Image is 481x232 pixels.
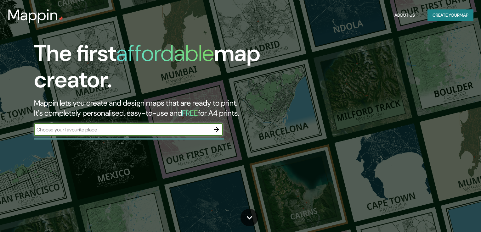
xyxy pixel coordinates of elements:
input: Choose your favourite place [34,126,210,133]
h1: affordable [116,39,214,68]
button: About Us [392,9,417,21]
button: Create yourmap [427,9,473,21]
h2: Mappin lets you create and design maps that are ready to print. It's completely personalised, eas... [34,98,274,118]
h5: FREE [182,108,198,118]
h1: The first map creator. [34,40,274,98]
img: mappin-pin [58,16,63,21]
h3: Mappin [8,6,58,24]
